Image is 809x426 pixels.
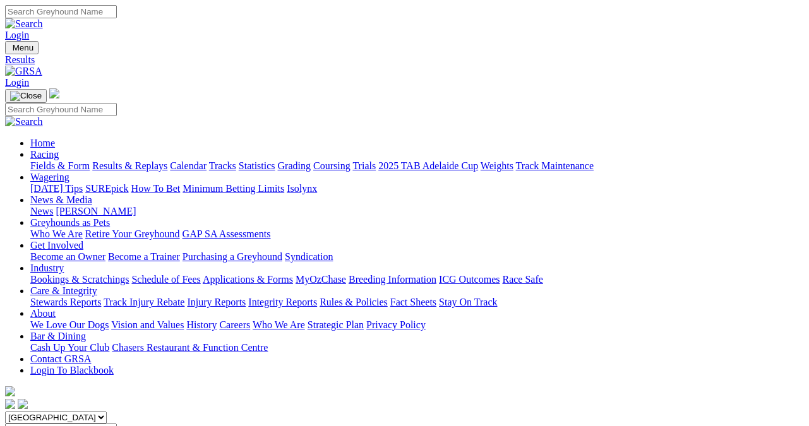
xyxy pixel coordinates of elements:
[30,206,804,217] div: News & Media
[30,138,55,148] a: Home
[30,183,804,194] div: Wagering
[183,183,284,194] a: Minimum Betting Limits
[30,251,105,262] a: Become an Owner
[186,319,217,330] a: History
[30,342,109,353] a: Cash Up Your Club
[5,41,39,54] button: Toggle navigation
[30,342,804,353] div: Bar & Dining
[30,228,83,239] a: Who We Are
[390,297,436,307] a: Fact Sheets
[104,297,184,307] a: Track Injury Rebate
[30,228,804,240] div: Greyhounds as Pets
[209,160,236,171] a: Tracks
[187,297,246,307] a: Injury Reports
[30,331,86,341] a: Bar & Dining
[30,172,69,182] a: Wagering
[5,116,43,127] img: Search
[111,319,184,330] a: Vision and Values
[203,274,293,285] a: Applications & Forms
[131,274,200,285] a: Schedule of Fees
[439,297,497,307] a: Stay On Track
[30,263,64,273] a: Industry
[170,160,207,171] a: Calendar
[219,319,250,330] a: Careers
[349,274,436,285] a: Breeding Information
[30,365,114,376] a: Login To Blackbook
[296,274,346,285] a: MyOzChase
[30,274,129,285] a: Bookings & Scratchings
[366,319,426,330] a: Privacy Policy
[5,103,117,116] input: Search
[253,319,305,330] a: Who We Are
[30,308,56,319] a: About
[285,251,333,262] a: Syndication
[30,251,804,263] div: Get Involved
[5,399,15,409] img: facebook.svg
[439,274,500,285] a: ICG Outcomes
[5,5,117,18] input: Search
[30,160,804,172] div: Racing
[30,217,110,228] a: Greyhounds as Pets
[5,30,29,40] a: Login
[5,66,42,77] img: GRSA
[13,43,33,52] span: Menu
[18,399,28,409] img: twitter.svg
[131,183,181,194] a: How To Bet
[5,54,804,66] a: Results
[278,160,311,171] a: Grading
[30,319,109,330] a: We Love Our Dogs
[287,183,317,194] a: Isolynx
[56,206,136,216] a: [PERSON_NAME]
[183,228,271,239] a: GAP SA Assessments
[5,77,29,88] a: Login
[378,160,478,171] a: 2025 TAB Adelaide Cup
[352,160,376,171] a: Trials
[85,183,128,194] a: SUREpick
[30,183,83,194] a: [DATE] Tips
[5,386,15,396] img: logo-grsa-white.png
[516,160,594,171] a: Track Maintenance
[30,206,53,216] a: News
[30,285,97,296] a: Care & Integrity
[92,160,167,171] a: Results & Replays
[308,319,364,330] a: Strategic Plan
[30,297,101,307] a: Stewards Reports
[320,297,388,307] a: Rules & Policies
[5,89,47,103] button: Toggle navigation
[5,18,43,30] img: Search
[85,228,180,239] a: Retire Your Greyhound
[30,319,804,331] div: About
[30,297,804,308] div: Care & Integrity
[30,240,83,251] a: Get Involved
[49,88,59,98] img: logo-grsa-white.png
[108,251,180,262] a: Become a Trainer
[112,342,268,353] a: Chasers Restaurant & Function Centre
[502,274,542,285] a: Race Safe
[313,160,351,171] a: Coursing
[183,251,282,262] a: Purchasing a Greyhound
[30,160,90,171] a: Fields & Form
[481,160,513,171] a: Weights
[248,297,317,307] a: Integrity Reports
[30,194,92,205] a: News & Media
[10,91,42,101] img: Close
[30,149,59,160] a: Racing
[30,353,91,364] a: Contact GRSA
[30,274,804,285] div: Industry
[239,160,275,171] a: Statistics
